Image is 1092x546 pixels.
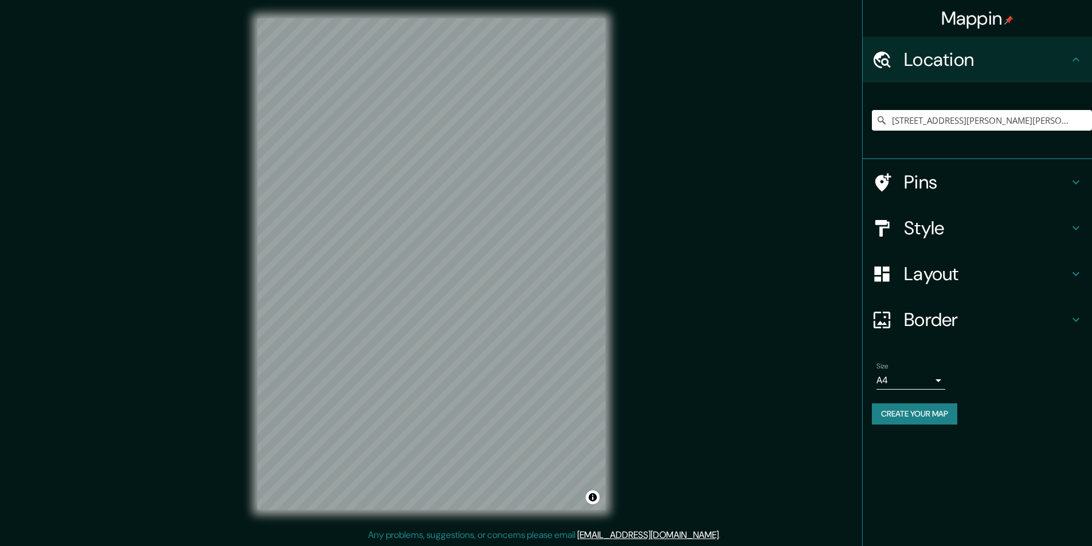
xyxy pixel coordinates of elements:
[722,528,725,542] div: .
[863,297,1092,343] div: Border
[863,251,1092,297] div: Layout
[586,490,600,504] button: Toggle attribution
[941,7,1014,30] h4: Mappin
[863,37,1092,83] div: Location
[872,110,1092,131] input: Pick your city or area
[368,528,721,542] p: Any problems, suggestions, or concerns please email .
[863,205,1092,251] div: Style
[872,403,957,425] button: Create your map
[876,371,945,390] div: A4
[876,362,889,371] label: Size
[1004,15,1013,25] img: pin-icon.png
[904,171,1069,194] h4: Pins
[257,18,605,510] canvas: Map
[904,262,1069,285] h4: Layout
[863,159,1092,205] div: Pins
[721,528,722,542] div: .
[904,308,1069,331] h4: Border
[577,529,719,541] a: [EMAIL_ADDRESS][DOMAIN_NAME]
[904,217,1069,239] h4: Style
[904,48,1069,71] h4: Location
